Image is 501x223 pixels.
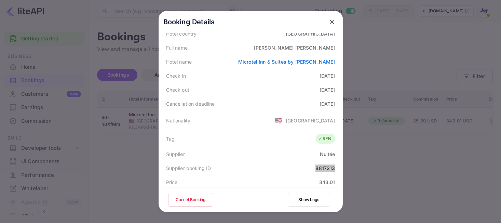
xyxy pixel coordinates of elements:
div: [DATE] [320,86,335,93]
div: 8817213 [315,165,335,172]
div: Nationality [166,117,191,124]
button: close [326,16,338,28]
div: Tag [166,135,175,142]
div: [DATE] [320,72,335,79]
div: Supplier [166,150,185,158]
div: Check in [166,72,186,79]
p: Booking Details [163,17,215,27]
div: Price [166,179,178,186]
a: Microtel Inn & Suites by [PERSON_NAME] [238,59,335,65]
div: RFN [317,135,331,142]
div: 343.01 [319,179,335,186]
div: Check out [166,86,189,93]
div: Full name [166,44,188,51]
div: [GEOGRAPHIC_DATA] [286,30,335,37]
div: [DATE] [320,100,335,107]
div: Nuitée [320,150,335,158]
button: Show Logs [288,193,330,207]
div: Supplier booking ID [166,165,211,172]
div: Cancellation deadline [166,100,215,107]
div: [GEOGRAPHIC_DATA] [286,117,335,124]
span: United States [274,114,282,127]
div: Hotel country [166,30,197,37]
div: [PERSON_NAME] [PERSON_NAME] [254,44,335,51]
div: Hotel name [166,58,192,65]
button: Cancel Booking [168,193,213,207]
